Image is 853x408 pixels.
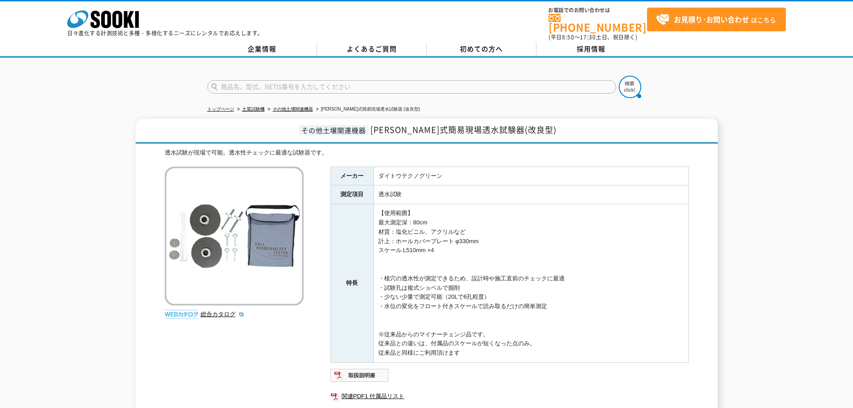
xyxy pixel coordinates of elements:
span: (平日 ～ 土日、祝日除く) [549,33,637,41]
td: 【使用範囲】 最大測定深：80cm 材質：塩化ビニル、アクリルなど 計上：ホールカバープレート φ330mm スケール L510mm ×4 ・植穴の透水性が測定できるため、設計時や施工直前のチェ... [373,204,688,363]
span: 8:50 [562,33,574,41]
li: [PERSON_NAME]式簡易現場透水試験器 (改良型) [314,105,420,114]
a: 初めての方へ [427,43,536,56]
a: 採用情報 [536,43,646,56]
td: 透水試験 [373,185,688,204]
a: 取扱説明書 [330,374,389,381]
a: その他土壌関連機器 [273,107,313,112]
th: 測定項目 [330,185,373,204]
p: 日々進化する計測技術と多種・多様化するニーズにレンタルでお応えします。 [67,30,263,36]
a: 総合カタログ [201,311,244,318]
a: お見積り･お問い合わせはこちら [647,8,786,31]
img: btn_search.png [619,76,641,98]
span: はこちら [656,13,776,26]
input: 商品名、型式、NETIS番号を入力してください [207,80,616,94]
a: 企業情報 [207,43,317,56]
span: [PERSON_NAME]式簡易現場透水試験器(改良型) [370,124,557,136]
div: 透水試験が現場で可能。透水性チェックに最適な試験器です。 [165,148,689,158]
span: その他土壌関連機器 [299,125,368,135]
a: [PHONE_NUMBER] [549,14,647,32]
a: 関連PDF1 付属品リスト [330,391,689,402]
a: 土質試験機 [242,107,265,112]
a: よくあるご質問 [317,43,427,56]
span: お電話でのお問い合わせは [549,8,647,13]
strong: お見積り･お問い合わせ [674,14,749,25]
span: 17:30 [580,33,596,41]
th: 特長 [330,204,373,363]
img: 取扱説明書 [330,368,389,382]
a: トップページ [207,107,234,112]
img: 長谷川式簡易現場透水試験器 (改良型) [165,167,304,305]
span: 初めての方へ [460,44,503,54]
th: メーカー [330,167,373,185]
img: webカタログ [165,310,198,319]
td: ダイトウテクノグリーン [373,167,688,185]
